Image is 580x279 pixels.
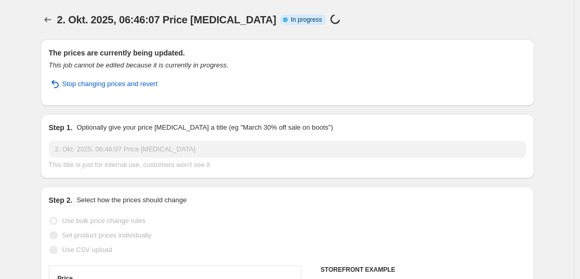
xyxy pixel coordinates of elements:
span: Use bulk price change rules [62,217,146,225]
button: Stop changing prices and revert [43,76,164,92]
h2: The prices are currently being updated. [49,48,526,58]
i: This job cannot be edited because it is currently in progress. [49,61,229,69]
h6: STOREFRONT EXAMPLE [321,266,526,274]
span: 2. Okt. 2025, 06:46:07 Price [MEDICAL_DATA] [57,14,276,25]
span: Use CSV upload [62,246,112,254]
input: 30% off holiday sale [49,141,526,158]
span: Stop changing prices and revert [62,79,158,89]
span: In progress [291,16,322,24]
p: Optionally give your price [MEDICAL_DATA] a title (eg "March 30% off sale on boots") [76,122,333,133]
p: Select how the prices should change [76,195,187,205]
span: This title is just for internal use, customers won't see it [49,161,210,169]
span: Set product prices individually [62,231,152,239]
h2: Step 2. [49,195,73,205]
h2: Step 1. [49,122,73,133]
button: Price change jobs [41,12,55,27]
